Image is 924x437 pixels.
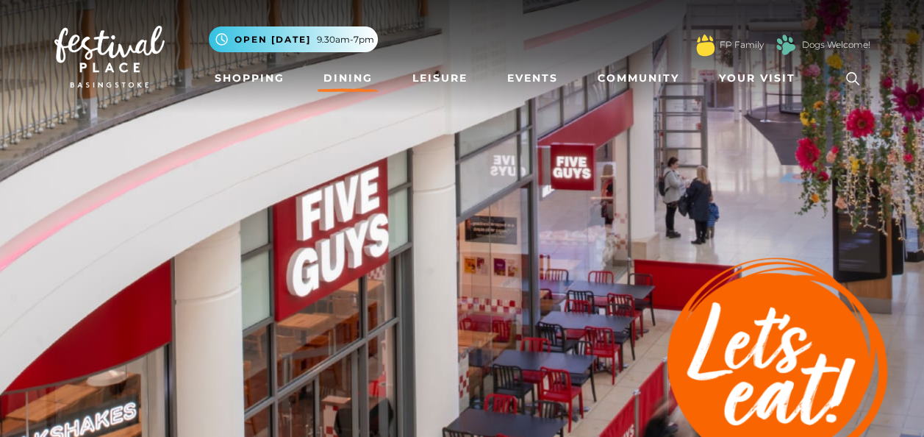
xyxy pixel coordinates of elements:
[501,65,564,92] a: Events
[209,65,290,92] a: Shopping
[54,26,165,88] img: Festival Place Logo
[802,38,870,51] a: Dogs Welcome!
[234,33,311,46] span: Open [DATE]
[318,65,379,92] a: Dining
[209,26,378,52] button: Open [DATE] 9.30am-7pm
[592,65,685,92] a: Community
[720,38,764,51] a: FP Family
[317,33,374,46] span: 9.30am-7pm
[407,65,473,92] a: Leisure
[719,71,795,86] span: Your Visit
[713,65,809,92] a: Your Visit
